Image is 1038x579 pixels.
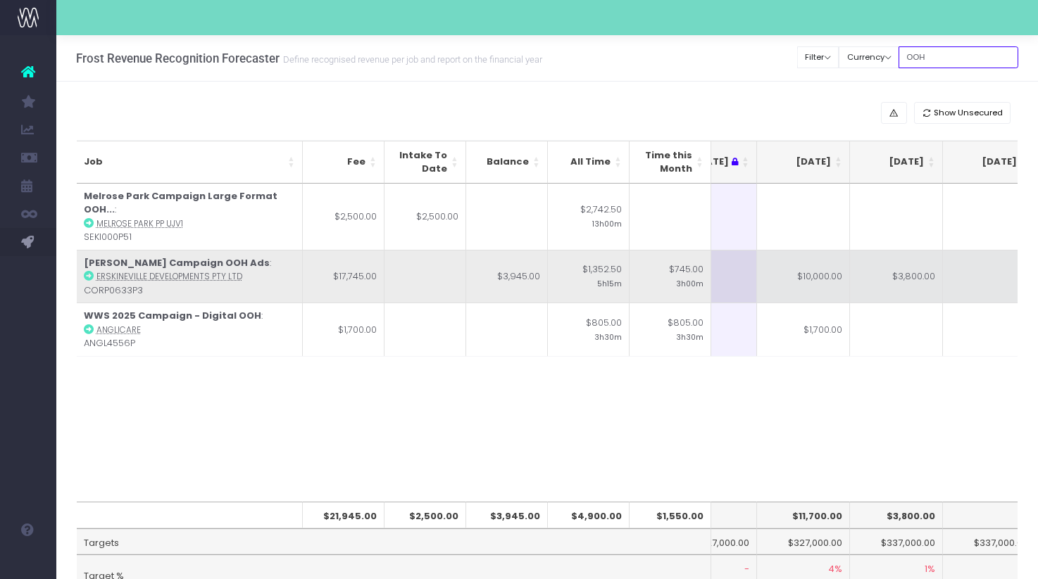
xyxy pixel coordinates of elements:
th: Intake To Date: activate to sort column ascending [384,141,466,184]
abbr: Anglicare [96,324,141,336]
td: : SEKI000P51 [77,184,303,250]
td: $2,500.00 [384,184,466,250]
td: $10,000.00 [757,250,850,303]
abbr: Melrose Park PP UJV1 [96,218,183,229]
th: $3,945.00 [466,502,548,528]
td: $805.00 [548,303,630,356]
small: Define recognised revenue per job and report on the financial year [280,51,542,65]
span: - [744,562,749,576]
input: Search... [899,46,1018,68]
th: Balance: activate to sort column ascending [466,141,548,184]
th: Time this Month: activate to sort column ascending [630,141,711,184]
td: $1,700.00 [757,303,850,356]
td: : ANGL4556P [77,303,303,356]
td: $745.00 [630,250,711,303]
td: $2,742.50 [548,184,630,250]
td: $2,500.00 [303,184,384,250]
strong: [PERSON_NAME] Campaign OOH Ads [84,256,270,269]
th: Job: activate to sort column ascending [77,141,303,184]
th: Oct 25: activate to sort column ascending [850,141,943,184]
th: All Time: activate to sort column ascending [548,141,630,184]
strong: Melrose Park Campaign Large Format OOH... [84,189,277,217]
small: 3h00m [676,276,704,289]
th: $2,500.00 [384,502,466,528]
h3: Frost Revenue Recognition Forecaster [76,51,542,65]
td: $3,800.00 [850,250,943,303]
td: $3,945.00 [466,250,548,303]
span: 1% [925,562,935,576]
th: $1,550.00 [630,502,711,528]
th: Nov 25: activate to sort column ascending [943,141,1036,184]
small: 5h15m [597,276,622,289]
strong: WWS 2025 Campaign - Digital OOH [84,309,261,322]
th: $21,945.00 [303,502,384,528]
img: images/default_profile_image.png [18,551,39,572]
td: Targets [77,528,711,555]
th: Sep 25: activate to sort column ascending [757,141,850,184]
td: $805.00 [630,303,711,356]
th: $4,900.00 [548,502,630,528]
abbr: Erskineville Developments Pty Ltd [96,271,242,282]
td: $17,745.00 [303,250,384,303]
button: Show Unsecured [914,102,1011,124]
td: $337,000.00 [850,528,943,555]
th: $11,700.00 [757,502,850,528]
button: Filter [797,46,839,68]
small: 13h00m [592,217,622,229]
small: 3h30m [594,330,622,343]
span: Show Unsecured [934,107,1003,119]
small: 3h30m [676,330,704,343]
button: Currency [839,46,899,68]
th: Fee: activate to sort column ascending [303,141,384,184]
th: $3,800.00 [850,502,943,528]
span: 4% [828,562,842,576]
td: $1,700.00 [303,303,384,356]
td: $1,352.50 [548,250,630,303]
td: $337,000.00 [943,528,1036,555]
td: $327,000.00 [757,528,850,555]
td: : CORP0633P3 [77,250,303,303]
